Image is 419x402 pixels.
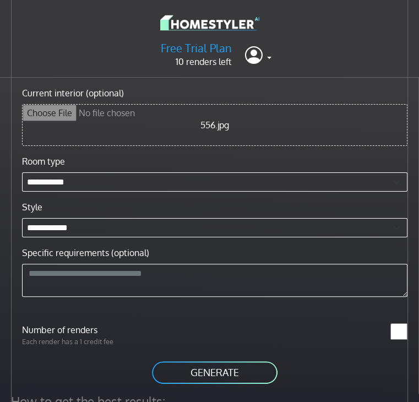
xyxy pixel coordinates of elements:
label: Specific requirements (optional) [22,246,149,259]
h5: Free Trial Plan [161,41,232,55]
p: 10 renders left [161,55,232,68]
label: Room type [22,155,65,168]
label: Current interior (optional) [22,86,124,100]
label: Number of renders [15,323,215,336]
p: Each render has a 1 credit fee [15,336,215,347]
img: logo-3de290ba35641baa71223ecac5eacb59cb85b4c7fdf211dc9aaecaaee71ea2f8.svg [160,13,259,32]
button: GENERATE [151,360,279,385]
label: Style [22,200,42,214]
